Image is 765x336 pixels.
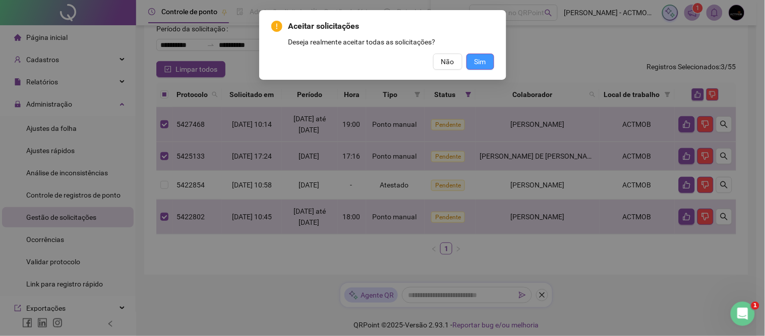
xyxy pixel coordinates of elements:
[271,21,282,32] span: exclamation-circle
[433,54,462,70] button: Não
[288,36,494,47] div: Deseja realmente aceitar todas as solicitações?
[751,302,759,310] span: 1
[466,54,494,70] button: Sim
[731,302,755,326] iframe: Intercom live chat
[475,56,486,67] span: Sim
[288,20,494,32] span: Aceitar solicitações
[441,56,454,67] span: Não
